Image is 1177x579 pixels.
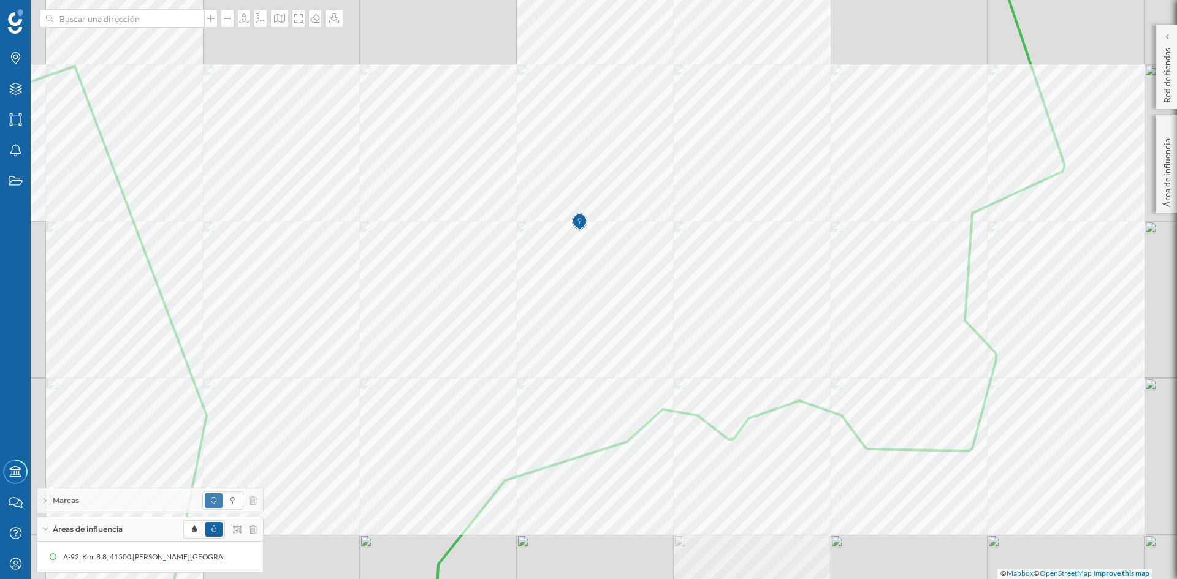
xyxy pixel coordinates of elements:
img: Geoblink Logo [8,9,23,34]
span: Marcas [53,495,79,506]
img: Marker [572,210,587,235]
a: Mapbox [1007,569,1034,578]
span: Áreas de influencia [53,524,123,535]
div: © © [997,569,1152,579]
a: OpenStreetMap [1040,569,1092,578]
p: Red de tiendas [1161,43,1173,103]
p: Área de influencia [1161,134,1173,207]
a: Improve this map [1093,569,1149,578]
